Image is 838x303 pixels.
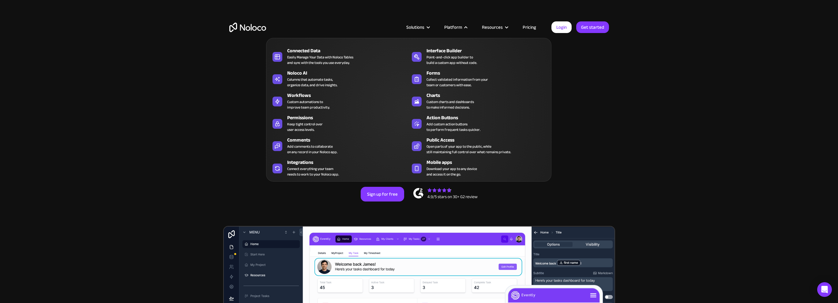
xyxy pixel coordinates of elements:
[287,121,323,132] div: Keep tight control over user access levels.
[427,99,474,110] div: Custom charts and dashboards to make informed decisions.
[269,46,409,67] a: Connected DataEasily Manage Your Data with Noloco Tablesand sync with the tools you use everyday.
[229,79,609,84] h1: Custom No-Code Business Apps Platform
[287,99,330,110] div: Custom automations to improve team productivity.
[269,157,409,178] a: IntegrationsConnect everything your teamneeds to work to your Noloco app.
[287,92,411,99] div: Workflows
[287,144,337,155] div: Add comments to collaborate on any record in your Noloco app.
[269,113,409,134] a: PermissionsKeep tight control overuser access levels.
[361,187,404,201] a: Sign up for free
[399,23,437,31] div: Solutions
[409,157,548,178] a: Mobile appsDownload your app to any deviceand access it on the go.
[229,91,609,139] h2: Business Apps for Teams
[287,166,339,177] div: Connect everything your team needs to work to your Noloco app.
[406,23,424,31] div: Solutions
[427,47,551,54] div: Interface Builder
[287,54,353,65] div: Easily Manage Your Data with Noloco Tables and sync with the tools you use everyday.
[551,21,572,33] a: Login
[427,54,477,65] div: Point-and-click app builder to build a custom app without code.
[409,135,548,156] a: Public AccessOpen parts of your app to the public, whilestill maintaining full control over what ...
[229,23,266,32] a: home
[287,47,411,54] div: Connected Data
[409,68,548,89] a: FormsCollect validated information from yourteam or customers with ease.
[427,114,551,121] div: Action Buttons
[474,23,515,31] div: Resources
[437,23,474,31] div: Platform
[266,29,551,182] nav: Platform
[817,282,832,297] div: Open Intercom Messenger
[427,69,551,77] div: Forms
[427,166,477,177] span: Download your app to any device and access it on the go.
[409,113,548,134] a: Action ButtonsAdd custom action buttonsto perform frequent tasks quicker.
[427,144,511,155] div: Open parts of your app to the public, while still maintaining full control over what remains priv...
[576,21,609,33] a: Get started
[427,121,480,132] div: Add custom action buttons to perform frequent tasks quicker.
[427,92,551,99] div: Charts
[427,77,488,88] div: Collect validated information from your team or customers with ease.
[427,159,551,166] div: Mobile apps
[287,136,411,144] div: Comments
[409,46,548,67] a: Interface BuilderPoint-and-click app builder tobuild a custom app without code.
[482,23,503,31] div: Resources
[515,23,544,31] a: Pricing
[409,91,548,111] a: ChartsCustom charts and dashboardsto make informed decisions.
[269,91,409,111] a: WorkflowsCustom automations toimprove team productivity.
[444,23,462,31] div: Platform
[427,136,551,144] div: Public Access
[269,68,409,89] a: Noloco AIColumns that automate tasks,organize data, and drive insights.
[287,69,411,77] div: Noloco AI
[287,159,411,166] div: Integrations
[269,135,409,156] a: CommentsAdd comments to collaborateon any record in your Noloco app.
[287,114,411,121] div: Permissions
[287,77,337,88] div: Columns that automate tasks, organize data, and drive insights.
